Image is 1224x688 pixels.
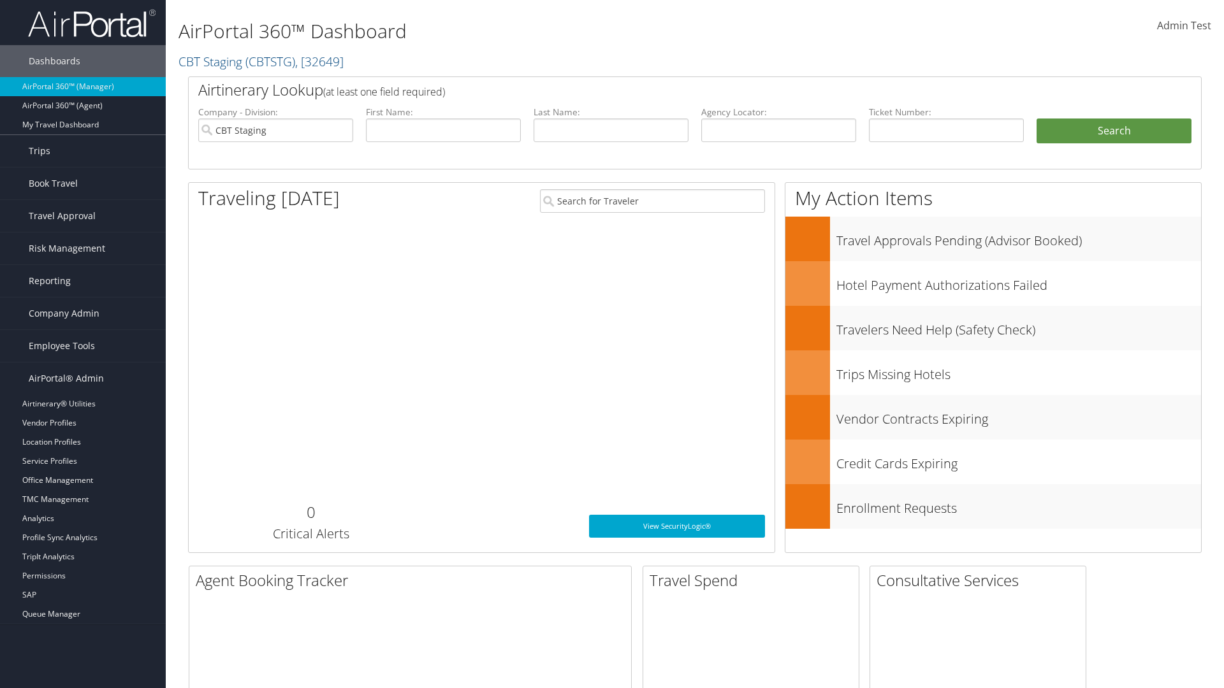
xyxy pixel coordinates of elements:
[29,233,105,264] span: Risk Management
[29,330,95,362] span: Employee Tools
[836,448,1201,473] h3: Credit Cards Expiring
[198,501,423,523] h2: 0
[785,217,1201,261] a: Travel Approvals Pending (Advisor Booked)
[534,106,688,118] label: Last Name:
[29,168,78,199] span: Book Travel
[877,570,1086,591] h2: Consultative Services
[29,135,50,167] span: Trips
[836,315,1201,339] h3: Travelers Need Help (Safety Check)
[196,570,631,591] h2: Agent Booking Tracker
[29,45,80,77] span: Dashboards
[785,395,1201,440] a: Vendor Contracts Expiring
[589,515,765,538] a: View SecurityLogic®
[29,297,99,329] span: Company Admin
[785,350,1201,395] a: Trips Missing Hotels
[785,185,1201,211] h1: My Action Items
[29,265,71,297] span: Reporting
[198,79,1107,101] h2: Airtinerary Lookup
[540,189,765,213] input: Search for Traveler
[836,226,1201,250] h3: Travel Approvals Pending (Advisor Booked)
[198,106,353,118] label: Company - Division:
[869,106,1024,118] label: Ticket Number:
[198,185,340,211] h1: Traveling [DATE]
[785,261,1201,306] a: Hotel Payment Authorizations Failed
[178,53,344,70] a: CBT Staging
[28,8,156,38] img: airportal-logo.png
[836,493,1201,517] h3: Enrollment Requests
[29,200,96,232] span: Travel Approval
[1157,6,1211,46] a: Admin Test
[836,270,1201,294] h3: Hotel Payment Authorizations Failed
[295,53,344,70] span: , [ 32649 ]
[701,106,856,118] label: Agency Locator:
[245,53,295,70] span: ( CBTSTG )
[650,570,859,591] h2: Travel Spend
[1157,18,1211,32] span: Admin Test
[836,359,1201,383] h3: Trips Missing Hotels
[29,362,104,394] span: AirPortal® Admin
[178,18,867,45] h1: AirPortal 360™ Dashboard
[785,484,1201,529] a: Enrollment Requests
[836,404,1201,428] h3: Vendor Contracts Expiring
[785,440,1201,484] a: Credit Cards Expiring
[198,525,423,543] h3: Critical Alerts
[323,85,445,99] span: (at least one field required)
[1037,118,1191,144] button: Search
[785,306,1201,350] a: Travelers Need Help (Safety Check)
[366,106,521,118] label: First Name:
